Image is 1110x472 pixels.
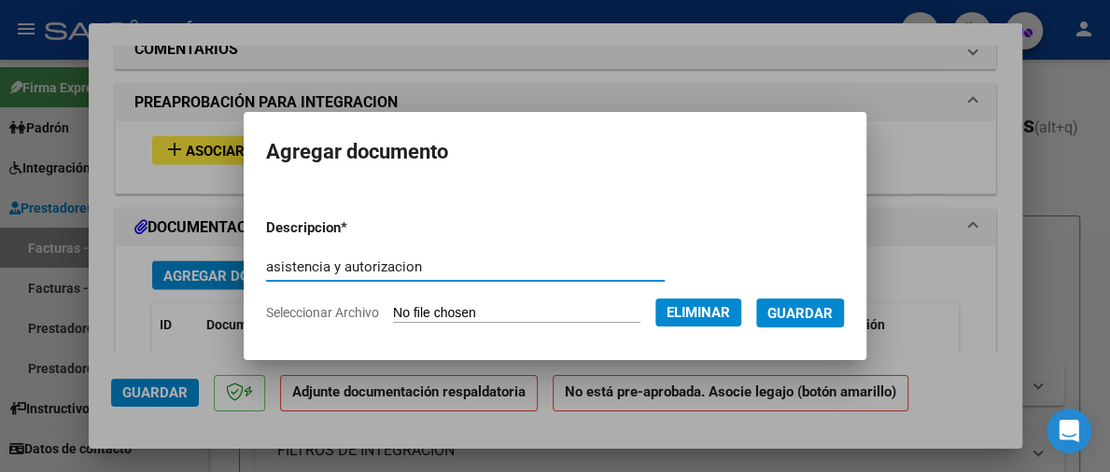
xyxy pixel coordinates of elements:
[266,134,844,170] h2: Agregar documento
[1047,409,1091,453] div: Open Intercom Messenger
[266,217,440,239] p: Descripcion
[767,305,833,322] span: Guardar
[655,298,741,326] button: Eliminar
[667,304,730,321] span: Eliminar
[756,298,844,327] button: Guardar
[266,305,379,320] span: Seleccionar Archivo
